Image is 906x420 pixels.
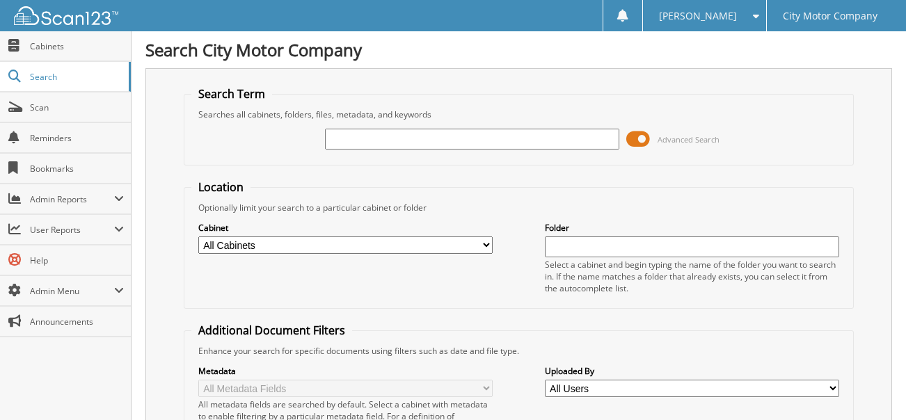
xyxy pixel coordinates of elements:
[30,132,124,144] span: Reminders
[658,134,720,145] span: Advanced Search
[191,108,847,120] div: Searches all cabinets, folders, files, metadata, and keywords
[545,222,840,234] label: Folder
[14,6,118,25] img: scan123-logo-white.svg
[545,365,840,377] label: Uploaded By
[30,255,124,266] span: Help
[30,193,114,205] span: Admin Reports
[191,202,847,213] div: Optionally limit your search to a particular cabinet or folder
[836,353,906,420] iframe: Chat Widget
[545,259,840,294] div: Select a cabinet and begin typing the name of the folder you want to search in. If the name match...
[659,12,737,20] span: [PERSON_NAME]
[30,40,124,52] span: Cabinets
[783,12,877,20] span: City Motor Company
[191,345,847,357] div: Enhance your search for specific documents using filters such as date and file type.
[30,224,114,236] span: User Reports
[145,38,892,61] h1: Search City Motor Company
[30,316,124,328] span: Announcements
[198,222,493,234] label: Cabinet
[198,365,493,377] label: Metadata
[191,86,272,102] legend: Search Term
[30,285,114,297] span: Admin Menu
[30,71,122,83] span: Search
[30,163,124,175] span: Bookmarks
[191,179,251,195] legend: Location
[191,323,352,338] legend: Additional Document Filters
[30,102,124,113] span: Scan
